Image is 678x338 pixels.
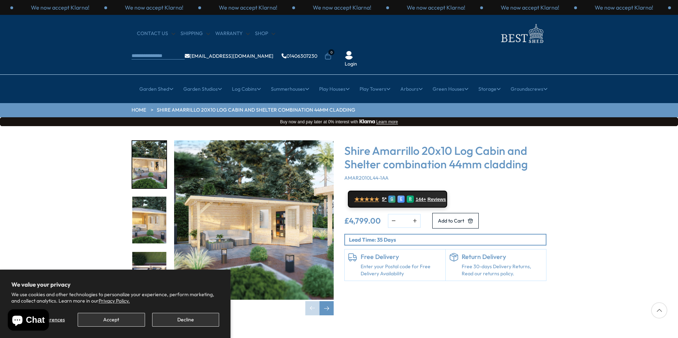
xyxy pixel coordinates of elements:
p: We now accept Klarna! [501,4,559,11]
div: 2 / 3 [13,4,107,11]
p: We now accept Klarna! [595,4,653,11]
a: Shipping [180,30,210,37]
img: User Icon [345,51,353,60]
div: R [407,196,414,203]
div: 1 / 8 [132,140,167,189]
inbox-online-store-chat: Shopify online store chat [6,309,51,332]
p: We now accept Klarna! [407,4,465,11]
a: Summerhouses [271,80,309,98]
div: 1 / 3 [483,4,577,11]
div: Previous slide [305,301,319,315]
div: 3 / 3 [107,4,201,11]
a: Shire Amarrillo 20x10 Log Cabin and Shelter combination 44mm cladding [157,107,355,114]
a: Storage [478,80,501,98]
a: Log Cabins [232,80,261,98]
div: 2 / 3 [577,4,671,11]
span: 144+ [416,197,426,202]
span: AMAR2010L44-1AA [344,175,389,181]
span: 0 [328,49,334,55]
a: Green Houses [433,80,468,98]
p: Free 30-days Delivery Returns, Read our returns policy. [462,263,543,277]
div: 3 / 8 [132,251,167,300]
div: 3 / 3 [389,4,483,11]
p: We now accept Klarna! [125,4,183,11]
a: 01406307230 [282,53,317,58]
img: Amarillo3x5_9-2_5-1sq_ac2b59b3-6f5c-425c-a9ec-e4f0ea29a716_200x200.jpg [132,141,166,188]
a: Garden Shed [139,80,173,98]
button: Add to Cart [432,213,479,229]
h6: Return Delivery [462,253,543,261]
a: HOME [132,107,146,114]
img: Amarillo3x5_9-2_5-2sq_0723c7ea-a113-40cf-bda3-a7d77bf1f82e_200x200.jpg [132,252,166,299]
a: 0 [324,53,332,60]
a: CONTACT US [137,30,175,37]
span: Reviews [428,197,446,202]
a: Enter your Postal code for Free Delivery Availability [361,263,442,277]
img: logo [497,22,546,45]
div: Next slide [319,301,334,315]
a: Login [345,61,357,68]
h6: Free Delivery [361,253,442,261]
p: Lead Time: 35 Days [349,236,546,243]
ins: £4,799.00 [344,217,381,225]
h2: We value your privacy [11,281,219,288]
a: Play Towers [360,80,390,98]
a: ★★★★★ 5* G E R 144+ Reviews [348,191,447,208]
a: Warranty [215,30,250,37]
div: E [398,196,405,203]
img: Shire Amarrillo 20x10 Log Cabin and Shelter combination 44mm cladding - Best Shed [174,140,334,300]
div: 1 / 3 [201,4,295,11]
img: Amarillo5_96x33d_2476e397-f607-4bbb-8f3b-8ff9def2b637_200x200.jpg [132,197,166,244]
div: 2 / 8 [132,196,167,244]
p: We now accept Klarna! [31,4,89,11]
a: Shop [255,30,275,37]
a: Privacy Policy. [99,298,130,304]
button: Accept [78,313,145,327]
span: ★★★★★ [354,196,379,203]
span: Add to Cart [438,218,464,223]
button: Decline [152,313,219,327]
a: Garden Studios [183,80,222,98]
a: Arbours [400,80,423,98]
div: 2 / 3 [295,4,389,11]
a: Groundscrews [511,80,548,98]
div: G [388,196,395,203]
p: We now accept Klarna! [313,4,371,11]
p: We use cookies and other technologies to personalize your experience, perform marketing, and coll... [11,291,219,304]
a: Play Houses [319,80,350,98]
h3: Shire Amarrillo 20x10 Log Cabin and Shelter combination 44mm cladding [344,144,546,171]
div: 1 / 8 [174,140,334,315]
p: We now accept Klarna! [219,4,277,11]
a: [EMAIL_ADDRESS][DOMAIN_NAME] [185,53,273,58]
